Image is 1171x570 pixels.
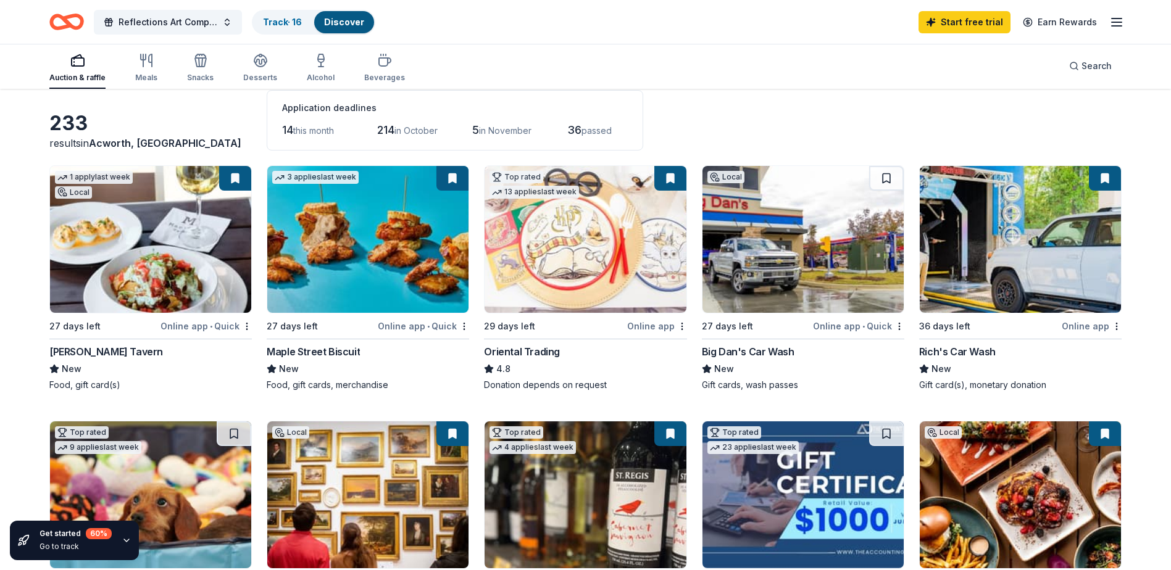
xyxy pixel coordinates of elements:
div: Big Dan's Car Wash [702,344,794,359]
span: Acworth, [GEOGRAPHIC_DATA] [89,137,241,149]
div: 23 applies last week [707,441,799,454]
span: passed [581,125,612,136]
div: 60 % [86,528,112,539]
span: 214 [377,123,394,136]
div: Food, gift card(s) [49,379,252,391]
span: • [427,321,430,331]
div: Oriental Trading [484,344,560,359]
a: Image for Big Dan's Car WashLocal27 days leftOnline app•QuickBig Dan's Car WashNewGift cards, was... [702,165,904,391]
div: Meals [135,73,157,83]
span: New [279,361,299,376]
img: Image for Total Wine [485,421,686,568]
span: • [210,321,212,331]
span: in October [394,125,438,136]
div: Online app Quick [160,318,252,334]
div: Top rated [490,171,543,183]
span: 4.8 [496,361,510,376]
div: Donation depends on request [484,379,686,391]
div: Desserts [243,73,277,83]
img: Image for Marlow's Tavern [50,166,251,313]
div: Local [707,171,744,183]
button: Beverages [364,48,405,89]
button: Auction & raffle [49,48,106,89]
div: 29 days left [484,319,535,334]
span: this month [293,125,334,136]
div: Local [55,186,92,199]
button: Search [1059,54,1122,78]
span: Search [1081,59,1112,73]
img: Image for The Accounting Doctor [702,421,904,568]
span: New [931,361,951,376]
span: Reflections Art Competition [119,15,217,30]
div: Top rated [707,426,761,439]
img: Image for Rich's Car Wash [920,166,1121,313]
div: Beverages [364,73,405,83]
div: Food, gift cards, merchandise [267,379,469,391]
div: Application deadlines [282,101,628,115]
div: Alcohol [307,73,335,83]
div: Local [272,426,309,439]
div: Online app [1062,318,1122,334]
img: Image for High Museum of Art [267,421,469,568]
div: Rich's Car Wash [919,344,996,359]
div: Gift card(s), monetary donation [919,379,1122,391]
div: Gift cards, wash passes [702,379,904,391]
a: Track· 16 [263,17,302,27]
a: Image for Rich's Car Wash36 days leftOnline appRich's Car WashNewGift card(s), monetary donation [919,165,1122,391]
div: results [49,136,252,151]
button: Meals [135,48,157,89]
div: Snacks [187,73,214,83]
span: 14 [282,123,293,136]
img: Image for UP on the Roof [920,421,1121,568]
div: Top rated [55,426,109,439]
button: Alcohol [307,48,335,89]
div: 27 days left [267,319,318,334]
a: Discover [324,17,364,27]
div: 9 applies last week [55,441,141,454]
a: Image for Maple Street Biscuit3 applieslast week27 days leftOnline app•QuickMaple Street BiscuitN... [267,165,469,391]
div: Get started [40,528,112,539]
div: Online app [627,318,687,334]
div: Top rated [490,426,543,439]
div: Online app Quick [813,318,904,334]
span: in November [479,125,531,136]
button: Snacks [187,48,214,89]
a: Home [49,7,84,36]
div: [PERSON_NAME] Tavern [49,344,163,359]
div: Go to track [40,542,112,551]
a: Image for Oriental TradingTop rated13 applieslast week29 days leftOnline appOriental Trading4.8Do... [484,165,686,391]
img: Image for Oriental Trading [485,166,686,313]
div: 4 applies last week [490,441,576,454]
div: Online app Quick [378,318,469,334]
img: Image for BarkBox [50,421,251,568]
div: 13 applies last week [490,186,579,199]
div: Auction & raffle [49,73,106,83]
img: Image for Big Dan's Car Wash [702,166,904,313]
div: 233 [49,111,252,136]
button: Reflections Art Competition [94,10,242,35]
span: 36 [567,123,581,136]
button: Track· 16Discover [252,10,375,35]
div: 36 days left [919,319,970,334]
a: Start free trial [919,11,1011,33]
a: Image for Marlow's Tavern1 applylast weekLocal27 days leftOnline app•Quick[PERSON_NAME] TavernNew... [49,165,252,391]
div: Local [925,426,962,439]
img: Image for Maple Street Biscuit [267,166,469,313]
div: Maple Street Biscuit [267,344,360,359]
span: in [81,137,241,149]
div: 1 apply last week [55,171,133,184]
div: 3 applies last week [272,171,359,184]
div: 27 days left [49,319,101,334]
span: • [862,321,865,331]
span: 5 [472,123,479,136]
span: New [714,361,734,376]
span: New [62,361,81,376]
div: 27 days left [702,319,753,334]
button: Desserts [243,48,277,89]
a: Earn Rewards [1015,11,1104,33]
